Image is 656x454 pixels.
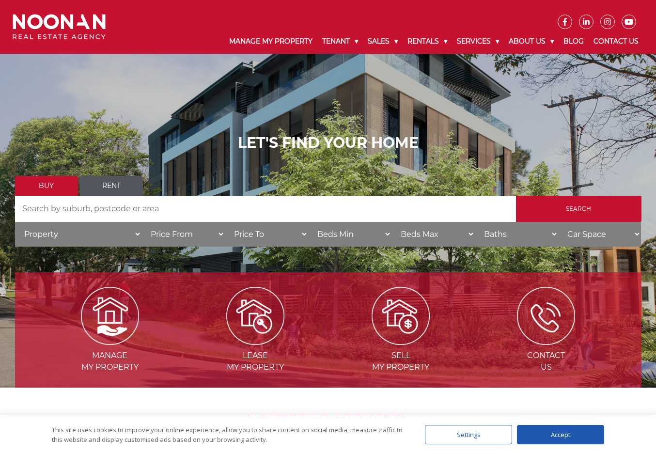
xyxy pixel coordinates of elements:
[504,29,559,54] a: About Us
[13,14,106,40] img: Noonan Real Estate Agency
[39,412,617,429] h2: LATEST PROPERTIES
[226,287,284,345] img: Lease my property
[516,196,641,222] input: Search
[329,311,472,372] a: Sellmy Property
[425,425,512,444] div: Settings
[517,425,604,444] div: Accept
[38,350,182,373] span: Manage my Property
[15,196,516,222] input: Search by suburb, postcode or area
[38,311,182,372] a: Managemy Property
[81,287,139,345] img: Manage my Property
[329,350,472,373] span: Sell my Property
[474,350,618,373] span: Contact Us
[184,350,327,373] span: Lease my Property
[452,29,504,54] a: Services
[224,29,317,54] a: Manage My Property
[15,134,641,152] h1: LET'S FIND YOUR HOME
[15,176,78,196] a: Buy
[372,287,430,345] img: Sell my property
[517,287,575,345] img: ICONS
[403,29,452,54] a: Rentals
[474,311,618,372] a: ContactUs
[52,425,406,444] div: This site uses cookies to improve your online experience, allow you to share content on social me...
[184,311,327,372] a: Leasemy Property
[80,176,143,196] a: Rent
[363,29,403,54] a: Sales
[589,29,643,54] a: Contact Us
[559,29,589,54] a: Blog
[317,29,363,54] a: Tenant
